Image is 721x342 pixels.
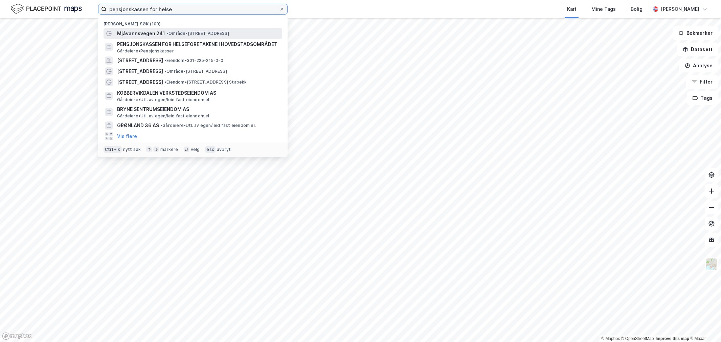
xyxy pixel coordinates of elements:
[160,147,178,152] div: markere
[661,5,699,13] div: [PERSON_NAME]
[656,336,689,341] a: Improve this map
[164,69,166,74] span: •
[205,146,216,153] div: esc
[217,147,231,152] div: avbryt
[673,26,718,40] button: Bokmerker
[621,336,654,341] a: OpenStreetMap
[117,48,174,54] span: Gårdeiere • Pensjonskasser
[677,43,718,56] button: Datasett
[679,59,718,72] button: Analyse
[117,132,137,140] button: Vis flere
[164,58,223,63] span: Eiendom • 301-225-215-0-0
[686,75,718,89] button: Filter
[601,336,620,341] a: Mapbox
[687,310,721,342] iframe: Chat Widget
[687,91,718,105] button: Tags
[591,5,616,13] div: Mine Tags
[164,79,247,85] span: Eiendom • [STREET_ADDRESS] Stabekk
[117,97,210,102] span: Gårdeiere • Utl. av egen/leid fast eiendom el.
[117,78,163,86] span: [STREET_ADDRESS]
[631,5,643,13] div: Bolig
[687,310,721,342] div: Kontrollprogram for chat
[166,31,168,36] span: •
[164,69,227,74] span: Område • [STREET_ADDRESS]
[117,121,159,130] span: GRØNLAND 36 AS
[117,89,279,97] span: KOBBERVIKDALEN VERKSTEDSEIENDOM AS
[117,29,165,38] span: Mjåvannsvegen 241
[104,146,122,153] div: Ctrl + k
[164,79,166,85] span: •
[164,58,166,63] span: •
[117,67,163,75] span: [STREET_ADDRESS]
[117,56,163,65] span: [STREET_ADDRESS]
[705,258,718,271] img: Z
[117,105,279,113] span: BRYNE SENTRUMSEIENDOM AS
[107,4,279,14] input: Søk på adresse, matrikkel, gårdeiere, leietakere eller personer
[160,123,162,128] span: •
[117,113,210,119] span: Gårdeiere • Utl. av egen/leid fast eiendom el.
[166,31,229,36] span: Område • [STREET_ADDRESS]
[98,16,288,28] div: [PERSON_NAME] søk (100)
[123,147,141,152] div: nytt søk
[160,123,256,128] span: Gårdeiere • Utl. av egen/leid fast eiendom el.
[117,40,279,48] span: PENSJONSKASSEN FOR HELSEFORETAKENE I HOVEDSTADSOMRÅDET
[11,3,82,15] img: logo.f888ab2527a4732fd821a326f86c7f29.svg
[191,147,200,152] div: velg
[567,5,577,13] div: Kart
[2,332,32,340] a: Mapbox homepage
